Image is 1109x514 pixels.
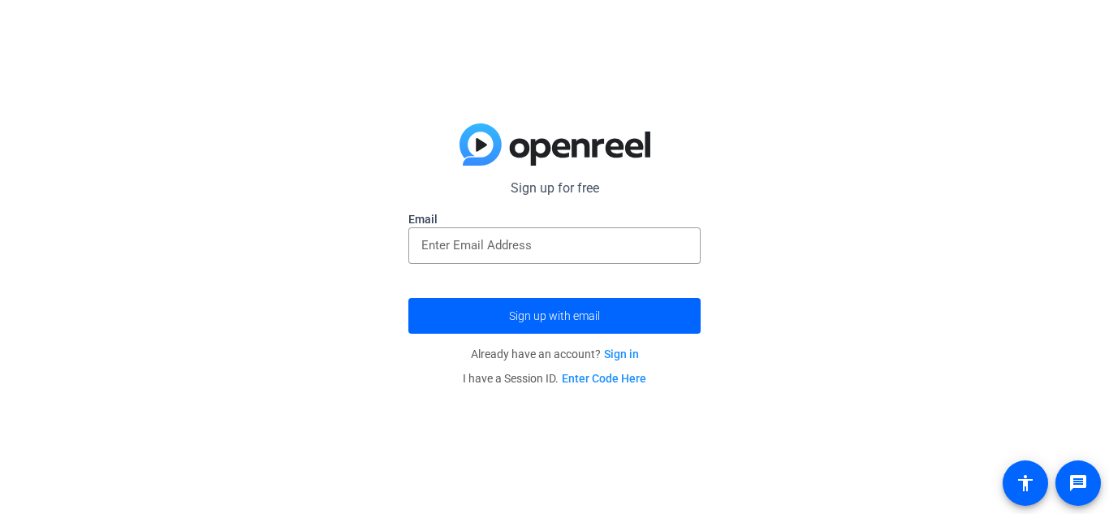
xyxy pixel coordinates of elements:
mat-icon: message [1068,473,1088,493]
mat-icon: accessibility [1016,473,1035,493]
img: blue-gradient.svg [460,123,650,166]
p: Sign up for free [408,179,701,198]
a: Sign in [604,348,639,361]
input: Enter Email Address [421,235,688,255]
a: Enter Code Here [562,372,646,385]
button: Sign up with email [408,298,701,334]
span: Already have an account? [471,348,639,361]
label: Email [408,211,701,227]
span: I have a Session ID. [463,372,646,385]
